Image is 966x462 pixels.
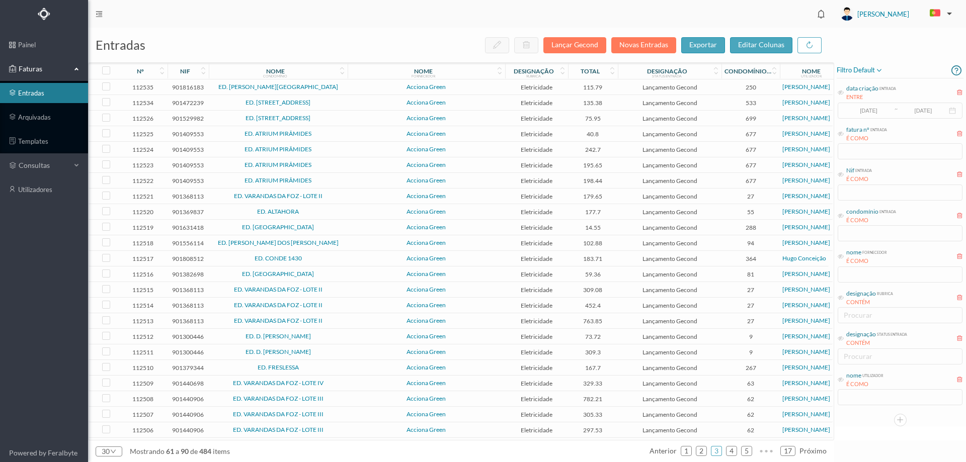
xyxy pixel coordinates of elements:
[242,270,314,278] a: ED. [GEOGRAPHIC_DATA]
[571,333,616,340] span: 73.72
[121,333,165,340] span: 112512
[756,443,776,449] span: •••
[121,146,165,153] span: 112524
[170,130,206,138] span: 901409553
[724,348,777,356] span: 9
[951,62,961,78] i: icon: question-circle-o
[170,239,206,247] span: 901556114
[571,224,616,231] span: 14.55
[782,348,830,355] a: [PERSON_NAME]
[233,410,324,418] a: ED. VARANDAS DA FOZ - LOTE III
[190,447,198,455] span: de
[121,161,165,169] span: 112523
[724,395,777,403] span: 62
[571,83,616,91] span: 115.79
[170,161,206,169] span: 901409553
[218,239,339,246] a: ED. [PERSON_NAME] DOS [PERSON_NAME]
[782,254,826,262] a: Hugo Conceição
[620,317,719,325] span: Lançamento Gecond
[724,364,777,372] span: 267
[407,208,446,215] a: Acciona Green
[782,270,830,278] a: [PERSON_NAME]
[508,411,566,418] span: Eletricidade
[876,330,907,337] div: status entrada
[121,395,165,403] span: 112508
[102,444,110,459] div: 30
[121,83,165,91] span: 112535
[681,446,692,456] li: 1
[508,115,566,122] span: Eletricidade
[121,426,165,434] span: 112506
[234,286,323,293] a: ED. VARANDAS DA FOZ - LOTE II
[180,67,190,75] div: nif
[508,426,566,434] span: Eletricidade
[571,364,616,372] span: 167.7
[170,255,206,262] span: 901808512
[620,115,719,122] span: Lançamento Gecond
[620,395,719,403] span: Lançamento Gecond
[724,83,777,91] span: 250
[782,317,830,324] a: [PERSON_NAME]
[257,208,299,215] a: ED. ALTAHORA
[724,130,777,138] span: 677
[508,208,566,216] span: Eletricidade
[846,207,878,216] div: condomínio
[19,160,69,170] span: consultas
[121,270,165,278] span: 112516
[869,125,887,133] div: entrada
[611,37,676,53] button: Novas Entradas
[846,330,876,339] div: designação
[407,161,446,168] a: Acciona Green
[620,130,719,138] span: Lançamento Gecond
[571,177,616,184] span: 198.44
[611,40,681,49] span: Novas Entradas
[170,208,206,216] span: 901369837
[724,333,777,340] span: 9
[782,130,830,137] a: [PERSON_NAME]
[121,364,165,372] span: 112510
[571,115,616,122] span: 75.95
[246,114,310,122] a: ED. [STREET_ADDRESS]
[170,426,206,434] span: 901440906
[837,64,883,76] span: filtro default
[620,177,719,184] span: Lançamento Gecond
[782,223,830,231] a: [PERSON_NAME]
[620,161,719,169] span: Lançamento Gecond
[571,239,616,247] span: 102.88
[407,192,446,200] a: Acciona Green
[620,333,719,340] span: Lançamento Gecond
[170,115,206,122] span: 901529982
[782,145,830,153] a: [PERSON_NAME]
[782,426,830,433] a: [PERSON_NAME]
[846,248,861,257] div: nome
[170,333,206,340] span: 901300446
[724,270,777,278] span: 81
[876,289,893,297] div: rubrica
[571,348,616,356] span: 309.3
[407,176,446,184] a: Acciona Green
[724,146,777,153] span: 677
[170,380,206,387] span: 901440698
[782,395,830,402] a: [PERSON_NAME]
[730,37,792,53] button: editar colunas
[165,447,176,455] span: 61
[96,37,145,52] span: entradas
[571,302,616,309] span: 452.4
[724,426,777,434] span: 62
[724,224,777,231] span: 288
[571,270,616,278] span: 59.36
[846,166,854,175] div: Nif
[846,289,876,298] div: designação
[782,192,830,200] a: [PERSON_NAME]
[620,364,719,372] span: Lançamento Gecond
[170,364,206,372] span: 901379344
[508,146,566,153] span: Eletricidade
[508,270,566,278] span: Eletricidade
[508,380,566,387] span: Eletricidade
[846,175,872,183] div: É COMO
[846,298,893,307] div: CONTÉM
[571,395,616,403] span: 782.21
[620,255,719,262] span: Lançamento Gecond
[170,270,206,278] span: 901382698
[782,332,830,340] a: [PERSON_NAME]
